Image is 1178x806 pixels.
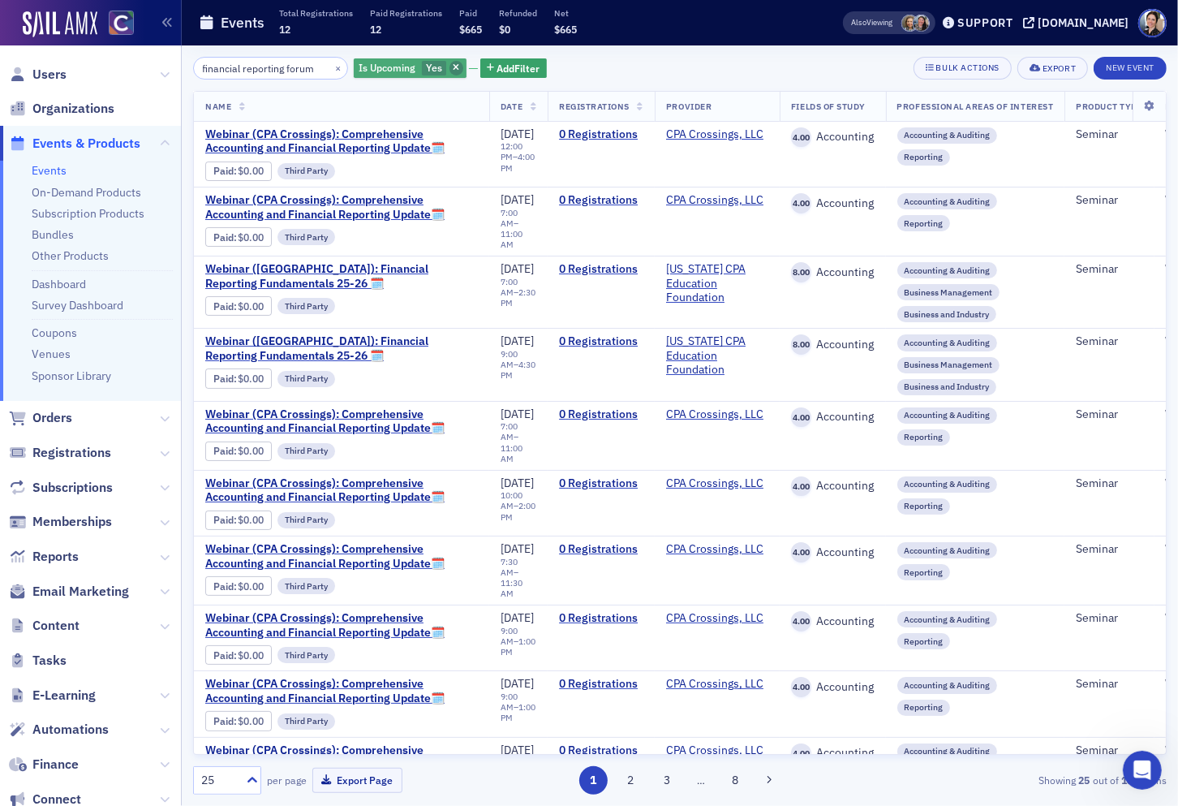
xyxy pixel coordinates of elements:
[213,445,239,457] span: :
[109,11,134,36] img: SailAMX
[277,163,335,179] div: Third Party
[239,514,264,526] span: $0.00
[66,386,219,399] span: Updated [DATE] 10:31 EDT
[32,298,123,312] a: Survey Dashboard
[32,185,141,200] a: On-Demand Products
[277,371,335,387] div: Third Party
[666,744,763,758] a: CPA Crossings, LLC
[897,357,1000,373] div: Business Management
[205,262,478,291] span: Webinar (CA): Financial Reporting Fundamentals 25-26 🗓
[1076,611,1142,626] div: Seminar
[213,715,239,727] span: :
[897,498,951,515] div: Reporting
[1094,59,1167,74] a: New Event
[666,476,763,491] a: CPA Crossings, LLC
[501,541,534,556] span: [DATE]
[9,548,79,566] a: Reports
[94,547,150,558] span: Messages
[559,476,643,491] a: 0 Registrations
[501,577,522,599] time: 11:30 AM
[239,231,264,244] span: $0.00
[897,149,951,166] div: Reporting
[666,101,712,112] span: Provider
[205,511,272,530] div: Paid: 0 - $0
[205,334,478,363] span: Webinar (CA): Financial Reporting Fundamentals 25-26 🗓
[24,468,301,498] div: Applying a Coupon to an Order
[1038,15,1129,30] div: [DOMAIN_NAME]
[32,206,144,221] a: Subscription Products
[33,205,291,222] div: Recent message
[239,373,264,385] span: $0.00
[616,766,644,795] button: 2
[791,407,811,428] span: 4.00
[17,355,307,415] div: Status: All Systems OperationalUpdated [DATE] 10:31 EDT
[559,744,643,758] a: 0 Registrations
[559,677,643,692] a: 0 Registrations
[897,677,998,693] div: Accounting & Auditing
[32,548,79,566] span: Reports
[1076,677,1142,692] div: Seminar
[791,127,811,148] span: 4.00
[914,57,1012,80] button: Bulk Actions
[23,11,97,37] img: SailAMX
[501,127,534,141] span: [DATE]
[205,369,272,388] div: Paid: 0 - $0
[501,261,534,276] span: [DATE]
[213,580,234,593] a: Paid
[32,31,101,57] img: logo
[183,547,223,558] span: Tickets
[501,207,518,229] time: 7:00 AM
[501,743,534,757] span: [DATE]
[193,57,348,80] input: Search…
[205,744,478,772] a: Webinar (CPA Crossings): Comprehensive Accounting and Financial Reporting Update🗓️
[312,768,402,793] button: Export Page
[811,545,875,560] span: Accounting
[24,498,301,528] div: Event Creation
[666,611,763,626] a: CPA Crossings, LLC
[279,7,353,19] p: Total Registrations
[205,645,272,665] div: Paid: 0 - $0
[33,437,131,454] span: Search for help
[559,611,643,626] a: 0 Registrations
[32,513,112,531] span: Memberships
[331,60,346,75] button: ×
[205,542,478,571] a: Webinar (CPA Crossings): Comprehensive Accounting and Financial Reporting Update🗓️
[913,15,930,32] span: Tiffany Carson
[279,23,290,36] span: 12
[897,334,998,351] div: Accounting & Auditing
[32,163,67,178] a: Events
[501,442,522,464] time: 11:00 AM
[1076,127,1142,142] div: Seminar
[22,547,58,558] span: Home
[277,647,335,663] div: Third Party
[32,135,140,153] span: Events & Products
[277,713,335,730] div: Third Party
[666,334,768,377] span: California CPA Education Foundation
[1076,262,1142,277] div: Seminar
[559,101,630,112] span: Registrations
[897,407,998,424] div: Accounting & Auditing
[9,409,72,427] a: Orders
[271,547,297,558] span: Help
[501,610,534,625] span: [DATE]
[81,506,162,571] button: Messages
[277,578,335,594] div: Third Party
[32,652,67,670] span: Tasks
[32,583,129,601] span: Email Marketing
[9,687,96,705] a: E-Learning
[32,277,86,291] a: Dashboard
[1017,57,1088,80] button: Export
[501,421,536,464] div: –
[791,193,811,213] span: 4.00
[32,409,72,427] span: Orders
[791,677,811,697] span: 4.00
[666,262,768,305] span: California CPA Education Foundation
[239,715,264,727] span: $0.00
[459,23,482,36] span: $665
[554,7,577,19] p: Net
[501,500,535,522] time: 2:00 PM
[897,542,998,558] div: Accounting & Auditing
[32,479,113,497] span: Subscriptions
[426,61,442,74] span: Yes
[239,445,264,457] span: $0.00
